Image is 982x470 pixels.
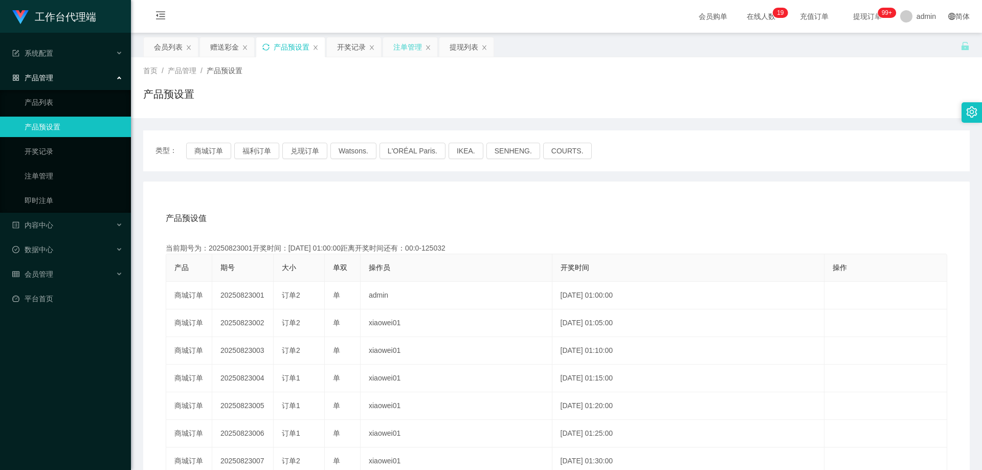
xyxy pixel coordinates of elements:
div: 开奖记录 [337,37,366,57]
td: admin [361,282,552,309]
span: 产品预设置 [207,66,242,75]
span: 单 [333,319,340,327]
i: 图标: unlock [961,41,970,51]
td: 商城订单 [166,420,212,447]
button: COURTS. [543,143,592,159]
i: 图标: close [481,44,487,51]
td: xiaowei01 [361,309,552,337]
i: 图标: sync [262,43,270,51]
p: 9 [780,8,784,18]
span: 订单1 [282,429,300,437]
a: 产品列表 [25,92,123,113]
p: 1 [777,8,780,18]
i: 图标: appstore-o [12,74,19,81]
div: 赠送彩金 [210,37,239,57]
div: 提现列表 [450,37,478,57]
button: Watsons. [330,143,376,159]
button: IKEA. [449,143,483,159]
h1: 产品预设置 [143,86,194,102]
a: 产品预设置 [25,117,123,137]
span: 数据中心 [12,245,53,254]
span: 订单1 [282,401,300,410]
button: 福利订单 [234,143,279,159]
td: xiaowei01 [361,365,552,392]
span: 单双 [333,263,347,272]
i: 图标: close [369,44,375,51]
a: 即时注单 [25,190,123,211]
span: 单 [333,429,340,437]
td: [DATE] 01:10:00 [552,337,825,365]
a: 注单管理 [25,166,123,186]
td: 20250823002 [212,309,274,337]
div: 注单管理 [393,37,422,57]
td: 商城订单 [166,309,212,337]
span: 订单2 [282,319,300,327]
span: 在线人数 [742,13,780,20]
h1: 工作台代理端 [35,1,96,33]
i: 图标: close [425,44,431,51]
span: / [200,66,203,75]
div: 产品预设置 [274,37,309,57]
i: 图标: profile [12,221,19,229]
td: xiaowei01 [361,392,552,420]
span: 订单2 [282,291,300,299]
span: 产品管理 [168,66,196,75]
span: 单 [333,346,340,354]
a: 开奖记录 [25,141,123,162]
span: 订单2 [282,457,300,465]
div: 会员列表 [154,37,183,57]
span: / [162,66,164,75]
div: 当前期号为：20250823001开奖时间：[DATE] 01:00:00距离开奖时间还有：00:0-125032 [166,243,947,254]
img: logo.9652507e.png [12,10,29,25]
td: [DATE] 01:05:00 [552,309,825,337]
i: 图标: check-circle-o [12,246,19,253]
span: 产品预设值 [166,212,207,225]
i: 图标: setting [966,106,977,118]
td: 20250823001 [212,282,274,309]
sup: 19 [773,8,788,18]
span: 开奖时间 [561,263,589,272]
td: [DATE] 01:15:00 [552,365,825,392]
button: L'ORÉAL Paris. [380,143,445,159]
a: 工作台代理端 [12,12,96,20]
span: 会员管理 [12,270,53,278]
span: 期号 [220,263,235,272]
span: 大小 [282,263,296,272]
td: 商城订单 [166,392,212,420]
i: 图标: table [12,271,19,278]
span: 单 [333,374,340,382]
span: 订单1 [282,374,300,382]
span: 操作 [833,263,847,272]
span: 首页 [143,66,158,75]
td: 商城订单 [166,365,212,392]
span: 提现订单 [848,13,887,20]
span: 单 [333,401,340,410]
i: 图标: close [313,44,319,51]
span: 系统配置 [12,49,53,57]
button: SENHENG. [486,143,540,159]
td: 商城订单 [166,337,212,365]
span: 产品 [174,263,189,272]
button: 商城订单 [186,143,231,159]
a: 图标: dashboard平台首页 [12,288,123,309]
td: 20250823005 [212,392,274,420]
i: 图标: close [242,44,248,51]
sup: 942 [878,8,896,18]
span: 单 [333,291,340,299]
span: 内容中心 [12,221,53,229]
i: 图标: menu-fold [143,1,178,33]
td: 20250823003 [212,337,274,365]
td: [DATE] 01:25:00 [552,420,825,447]
td: 20250823006 [212,420,274,447]
td: 20250823004 [212,365,274,392]
span: 单 [333,457,340,465]
td: [DATE] 01:20:00 [552,392,825,420]
span: 类型： [155,143,186,159]
td: [DATE] 01:00:00 [552,282,825,309]
td: xiaowei01 [361,337,552,365]
span: 操作员 [369,263,390,272]
span: 订单2 [282,346,300,354]
button: 兑现订单 [282,143,327,159]
td: 商城订单 [166,282,212,309]
span: 充值订单 [795,13,834,20]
